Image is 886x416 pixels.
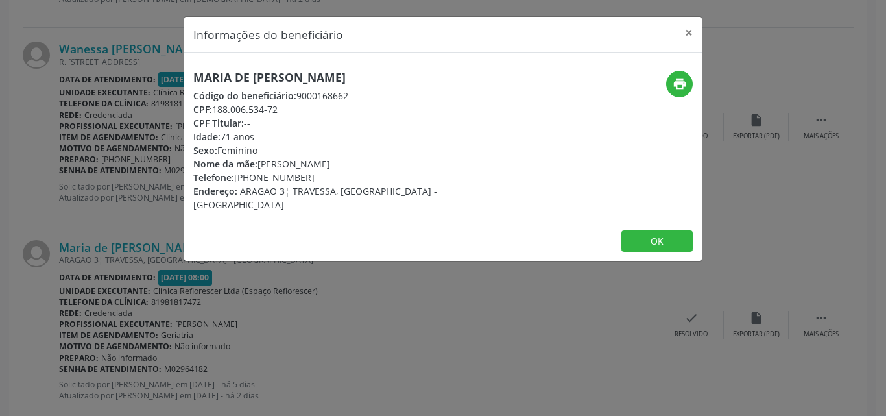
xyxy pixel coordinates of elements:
[193,144,217,156] span: Sexo:
[676,17,702,49] button: Close
[193,185,437,211] span: ARAGAO 3¦ TRAVESSA, [GEOGRAPHIC_DATA] - [GEOGRAPHIC_DATA]
[193,143,520,157] div: Feminino
[621,230,693,252] button: OK
[193,171,520,184] div: [PHONE_NUMBER]
[193,103,520,116] div: 188.006.534-72
[193,26,343,43] h5: Informações do beneficiário
[193,90,296,102] span: Código do beneficiário:
[193,116,520,130] div: --
[193,71,520,84] h5: Maria de [PERSON_NAME]
[193,157,520,171] div: [PERSON_NAME]
[193,117,244,129] span: CPF Titular:
[193,103,212,116] span: CPF:
[193,89,520,103] div: 9000168662
[193,158,257,170] span: Nome da mãe:
[666,71,693,97] button: print
[193,171,234,184] span: Telefone:
[673,77,687,91] i: print
[193,130,520,143] div: 71 anos
[193,185,237,197] span: Endereço:
[193,130,221,143] span: Idade:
